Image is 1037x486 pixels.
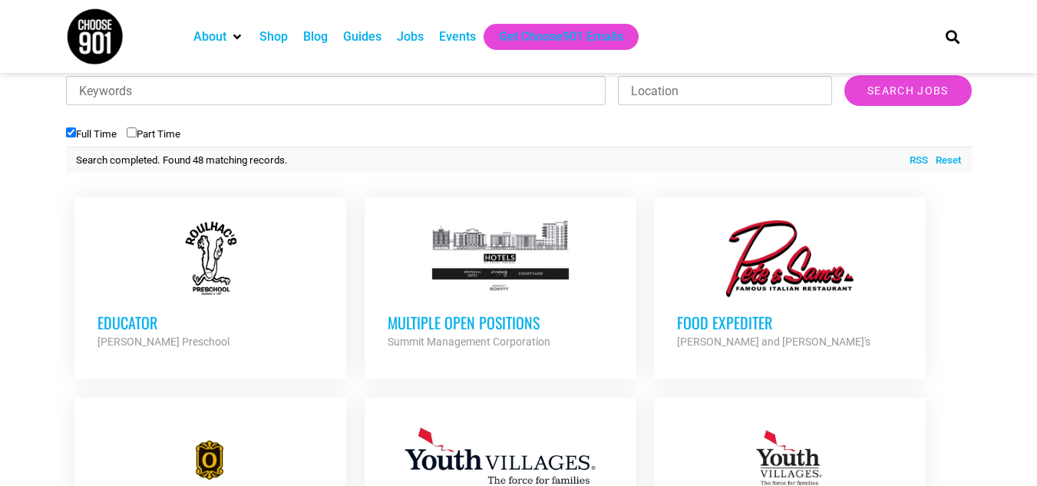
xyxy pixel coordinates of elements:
span: Search completed. Found 48 matching records. [76,154,288,166]
a: Shop [259,28,288,46]
a: Multiple Open Positions Summit Management Corporation [365,197,636,374]
a: Get Choose901 Emails [499,28,623,46]
div: Search [940,24,965,49]
input: Search Jobs [844,75,971,106]
a: Guides [343,28,381,46]
strong: [PERSON_NAME] Preschool [97,336,230,348]
a: Events [439,28,476,46]
a: Food Expediter [PERSON_NAME] and [PERSON_NAME]'s [654,197,926,374]
a: RSS [902,153,928,168]
input: Location [618,76,832,105]
input: Part Time [127,127,137,137]
nav: Main nav [186,24,920,50]
h3: Food Expediter [677,312,903,332]
h3: Educator [97,312,323,332]
a: Blog [303,28,328,46]
input: Keywords [66,76,606,105]
a: About [193,28,226,46]
a: Educator [PERSON_NAME] Preschool [74,197,346,374]
a: Reset [928,153,961,168]
strong: [PERSON_NAME] and [PERSON_NAME]'s [677,336,870,348]
h3: Multiple Open Positions [388,312,613,332]
label: Part Time [127,128,180,140]
label: Full Time [66,128,117,140]
a: Jobs [397,28,424,46]
div: About [186,24,252,50]
input: Full Time [66,127,76,137]
strong: Summit Management Corporation [388,336,550,348]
